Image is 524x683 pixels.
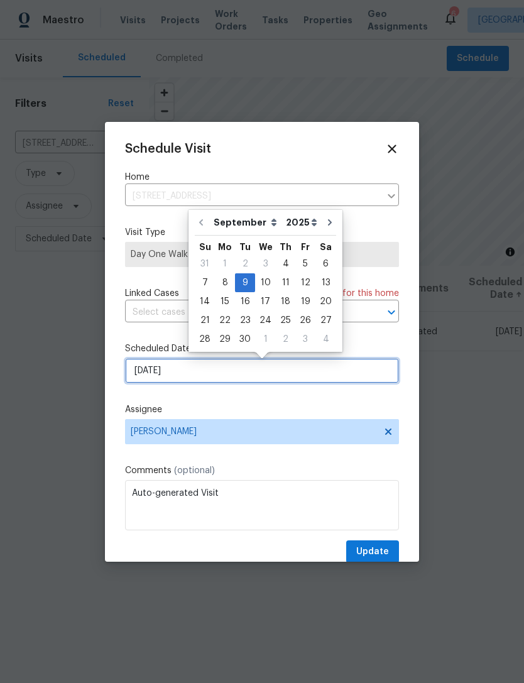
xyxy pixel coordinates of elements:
div: 18 [276,293,295,310]
div: 29 [215,331,235,348]
select: Month [210,213,283,232]
div: 3 [255,255,276,273]
div: Sat Oct 04 2025 [315,330,336,349]
div: 24 [255,312,276,329]
div: 20 [315,293,336,310]
label: Assignee [125,403,399,416]
abbr: Wednesday [259,243,273,251]
span: Day One Walk [131,248,393,261]
div: 26 [295,312,315,329]
div: Tue Sep 09 2025 [235,273,255,292]
abbr: Sunday [199,243,211,251]
span: Close [385,142,399,156]
div: Tue Sep 23 2025 [235,311,255,330]
div: Mon Sep 29 2025 [215,330,235,349]
span: (optional) [174,466,215,475]
div: 31 [195,255,215,273]
div: Mon Sep 08 2025 [215,273,235,292]
div: 15 [215,293,235,310]
div: 7 [195,274,215,292]
div: Tue Sep 30 2025 [235,330,255,349]
div: Sun Sep 07 2025 [195,273,215,292]
span: Linked Cases [125,287,179,300]
div: Tue Sep 02 2025 [235,254,255,273]
div: Mon Sep 15 2025 [215,292,235,311]
div: 1 [255,331,276,348]
input: M/D/YYYY [125,358,399,383]
div: Thu Oct 02 2025 [276,330,295,349]
div: 8 [215,274,235,292]
div: Wed Oct 01 2025 [255,330,276,349]
div: Sat Sep 20 2025 [315,292,336,311]
span: Schedule Visit [125,143,211,155]
div: Fri Sep 05 2025 [295,254,315,273]
div: 3 [295,331,315,348]
div: Fri Sep 26 2025 [295,311,315,330]
button: Update [346,540,399,564]
div: Thu Sep 18 2025 [276,292,295,311]
button: Open [383,303,400,321]
select: Year [283,213,320,232]
div: 27 [315,312,336,329]
abbr: Monday [218,243,232,251]
div: Sat Sep 13 2025 [315,273,336,292]
div: 11 [276,274,295,292]
div: Wed Sep 17 2025 [255,292,276,311]
div: 2 [276,331,295,348]
label: Home [125,171,399,183]
div: Tue Sep 16 2025 [235,292,255,311]
div: 23 [235,312,255,329]
abbr: Friday [301,243,310,251]
div: 12 [295,274,315,292]
div: Wed Sep 24 2025 [255,311,276,330]
button: Go to previous month [192,210,210,235]
div: 4 [276,255,295,273]
abbr: Saturday [320,243,332,251]
div: Wed Sep 10 2025 [255,273,276,292]
div: 28 [195,331,215,348]
div: Fri Sep 12 2025 [295,273,315,292]
div: 21 [195,312,215,329]
div: 19 [295,293,315,310]
label: Scheduled Date [125,342,399,355]
div: Sun Sep 28 2025 [195,330,215,349]
div: Fri Oct 03 2025 [295,330,315,349]
input: Enter in an address [125,187,380,206]
div: Sat Sep 27 2025 [315,311,336,330]
div: Wed Sep 03 2025 [255,254,276,273]
div: 6 [315,255,336,273]
div: 2 [235,255,255,273]
div: Sun Sep 21 2025 [195,311,215,330]
div: 25 [276,312,295,329]
div: Fri Sep 19 2025 [295,292,315,311]
div: Sun Sep 14 2025 [195,292,215,311]
div: 4 [315,331,336,348]
div: 22 [215,312,235,329]
div: Sat Sep 06 2025 [315,254,336,273]
div: Thu Sep 25 2025 [276,311,295,330]
button: Go to next month [320,210,339,235]
div: 9 [235,274,255,292]
div: 5 [295,255,315,273]
div: Sun Aug 31 2025 [195,254,215,273]
div: 1 [215,255,235,273]
div: 14 [195,293,215,310]
div: Thu Sep 11 2025 [276,273,295,292]
div: 13 [315,274,336,292]
abbr: Thursday [280,243,292,251]
textarea: Auto-generated Visit [125,480,399,530]
input: Select cases [125,303,364,322]
div: 16 [235,293,255,310]
abbr: Tuesday [239,243,251,251]
span: Update [356,544,389,560]
span: [PERSON_NAME] [131,427,377,437]
div: 17 [255,293,276,310]
label: Comments [125,464,399,477]
div: Mon Sep 01 2025 [215,254,235,273]
div: Thu Sep 04 2025 [276,254,295,273]
div: Mon Sep 22 2025 [215,311,235,330]
div: 10 [255,274,276,292]
label: Visit Type [125,226,399,239]
div: 30 [235,331,255,348]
